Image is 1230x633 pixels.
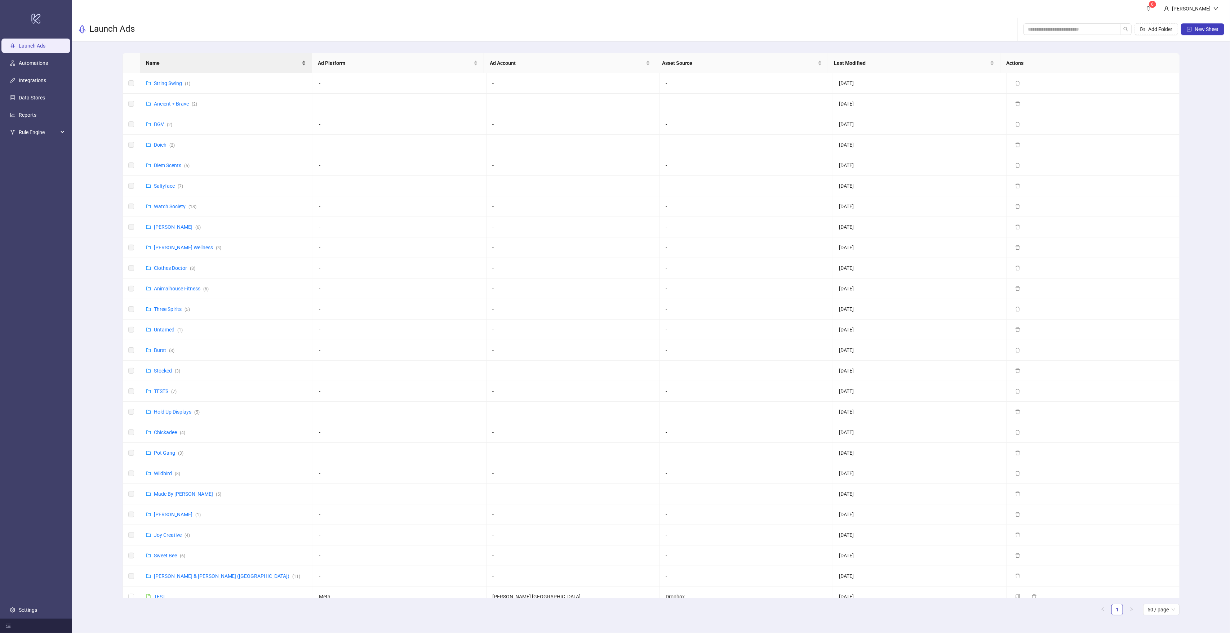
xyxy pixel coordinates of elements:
[175,369,180,374] span: ( 3 )
[660,545,833,566] td: -
[154,306,190,312] a: Three Spirits(5)
[1015,368,1020,373] span: delete
[833,525,1007,545] td: [DATE]
[146,574,151,579] span: folder
[487,566,660,587] td: -
[154,162,190,168] a: Diem Scents(5)
[1015,430,1020,435] span: delete
[1146,6,1151,11] span: bell
[180,553,185,558] span: ( 6 )
[185,533,190,538] span: ( 4 )
[833,545,1007,566] td: [DATE]
[484,53,656,73] th: Ad Account
[1164,6,1169,11] span: user
[167,122,172,127] span: ( 2 )
[487,176,660,196] td: -
[487,237,660,258] td: -
[833,237,1007,258] td: [DATE]
[146,101,151,106] span: folder
[313,299,487,320] td: -
[1126,604,1137,615] li: Next Page
[1015,122,1020,127] span: delete
[146,368,151,373] span: folder
[313,340,487,361] td: -
[487,361,660,381] td: -
[660,196,833,217] td: -
[1143,604,1180,615] div: Page Size
[487,484,660,504] td: -
[1015,307,1020,312] span: delete
[313,114,487,135] td: -
[1015,348,1020,353] span: delete
[190,266,195,271] span: ( 8 )
[146,512,151,517] span: folder
[1134,23,1178,35] button: Add Folder
[660,114,833,135] td: -
[833,176,1007,196] td: [DATE]
[169,143,175,148] span: ( 2 )
[154,594,165,599] a: TEST
[660,135,833,155] td: -
[154,101,197,107] a: Ancient + Brave(2)
[154,286,209,291] a: Animalhouse Fitness(6)
[140,53,312,73] th: Name
[154,471,180,476] a: Wildbird(8)
[1015,532,1020,538] span: delete
[656,53,828,73] th: Asset Source
[1015,286,1020,291] span: delete
[487,422,660,443] td: -
[1015,471,1020,476] span: delete
[833,484,1007,504] td: [DATE]
[184,163,190,168] span: ( 5 )
[154,512,201,517] a: [PERSON_NAME](1)
[10,130,15,135] span: fork
[1015,183,1020,188] span: delete
[216,245,221,250] span: ( 3 )
[19,95,45,101] a: Data Stores
[313,237,487,258] td: -
[1187,27,1192,32] span: plus-square
[19,125,58,139] span: Rule Engine
[833,340,1007,361] td: [DATE]
[1181,23,1224,35] button: New Sheet
[313,94,487,114] td: -
[146,348,151,353] span: folder
[203,286,209,291] span: ( 6 )
[833,155,1007,176] td: [DATE]
[154,429,185,435] a: Chickadee(4)
[1015,81,1020,86] span: delete
[313,278,487,299] td: -
[1032,594,1037,599] span: delete
[171,389,177,394] span: ( 7 )
[154,204,196,209] a: Watch Society(18)
[1015,574,1020,579] span: delete
[1015,409,1020,414] span: delete
[834,59,988,67] span: Last Modified
[487,525,660,545] td: -
[1112,604,1123,615] a: 1
[660,587,833,607] td: Dropbox
[487,196,660,217] td: -
[19,607,37,613] a: Settings
[1101,607,1105,611] span: left
[487,155,660,176] td: -
[154,409,200,415] a: Hold Up Displays(5)
[146,245,151,250] span: folder
[154,573,301,579] a: [PERSON_NAME] & [PERSON_NAME] ([GEOGRAPHIC_DATA])(11)
[833,135,1007,155] td: [DATE]
[146,163,151,168] span: folder
[1015,101,1020,106] span: delete
[313,545,487,566] td: -
[313,443,487,463] td: -
[313,566,487,587] td: -
[833,402,1007,422] td: [DATE]
[154,142,175,148] a: Doich(2)
[19,43,45,49] a: Launch Ads
[833,320,1007,340] td: [DATE]
[833,504,1007,525] td: [DATE]
[487,463,660,484] td: -
[1015,224,1020,229] span: delete
[178,451,183,456] span: ( 3 )
[313,422,487,443] td: -
[1169,5,1213,13] div: [PERSON_NAME]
